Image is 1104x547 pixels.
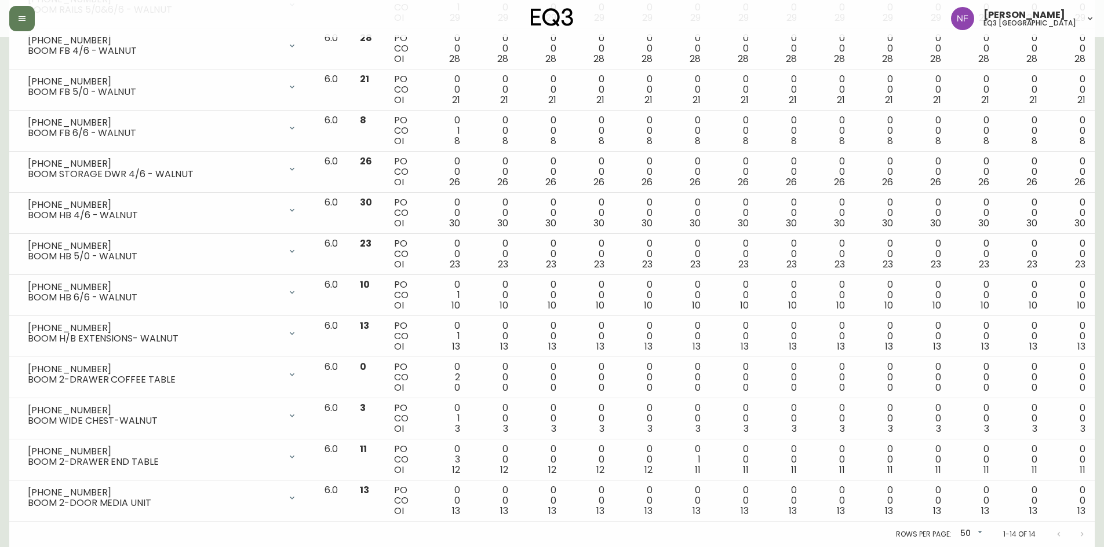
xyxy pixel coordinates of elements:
[1026,175,1037,189] span: 26
[883,258,893,271] span: 23
[863,74,893,105] div: 0 0
[527,321,556,352] div: 0 0
[28,323,280,333] div: [PHONE_NUMBER]
[1008,115,1037,146] div: 0 0
[743,134,749,148] span: 8
[575,156,604,188] div: 0 0
[28,35,280,46] div: [PHONE_NUMBER]
[394,216,404,230] span: OI
[690,52,701,65] span: 28
[28,405,280,416] div: [PHONE_NUMBER]
[815,74,845,105] div: 0 0
[500,299,508,312] span: 10
[933,340,941,353] span: 13
[28,292,280,303] div: BOOM HB 6/6 - WALNUT
[695,134,701,148] span: 8
[360,113,366,127] span: 8
[788,299,797,312] span: 10
[315,316,351,357] td: 6.0
[1056,156,1085,188] div: 0 0
[28,241,280,251] div: [PHONE_NUMBER]
[983,134,989,148] span: 8
[1056,74,1085,105] div: 0 0
[394,238,412,270] div: PO CO
[837,340,845,353] span: 13
[983,10,1065,20] span: [PERSON_NAME]
[575,321,604,352] div: 0 0
[836,299,845,312] span: 10
[791,134,797,148] span: 8
[671,156,701,188] div: 0 0
[360,31,372,45] span: 28
[28,457,280,467] div: BOOM 2-DRAWER END TABLE
[594,258,604,271] span: 23
[394,299,404,312] span: OI
[479,156,508,188] div: 0 0
[1056,197,1085,229] div: 0 0
[692,299,701,312] span: 10
[623,33,653,64] div: 0 0
[19,156,306,182] div: [PHONE_NUMBER]BOOM STORAGE DWR 4/6 - WALNUT
[978,52,989,65] span: 28
[882,175,893,189] span: 26
[815,238,845,270] div: 0 0
[548,340,556,353] span: 13
[479,321,508,352] div: 0 0
[394,33,412,64] div: PO CO
[979,258,989,271] span: 23
[500,93,508,107] span: 21
[1056,238,1085,270] div: 0 0
[882,216,893,230] span: 30
[575,115,604,146] div: 0 0
[1008,280,1037,311] div: 0 0
[960,33,989,64] div: 0 0
[394,74,412,105] div: PO CO
[863,33,893,64] div: 0 0
[981,299,989,312] span: 10
[28,251,280,262] div: BOOM HB 5/0 - WALNUT
[719,280,749,311] div: 0 0
[719,197,749,229] div: 0 0
[834,216,845,230] span: 30
[28,498,280,508] div: BOOM 2-DOOR MEDIA UNIT
[960,74,989,105] div: 0 0
[931,258,941,271] span: 23
[431,115,460,146] div: 0 1
[912,238,941,270] div: 0 0
[497,175,508,189] span: 26
[431,74,460,105] div: 0 0
[1075,258,1085,271] span: 23
[360,237,371,250] span: 23
[545,52,556,65] span: 28
[28,364,280,375] div: [PHONE_NUMBER]
[885,340,893,353] span: 13
[479,197,508,229] div: 0 0
[593,175,604,189] span: 26
[19,115,306,141] div: [PHONE_NUMBER]BOOM FB 6/6 - WALNUT
[1056,280,1085,311] div: 0 0
[449,175,460,189] span: 26
[741,340,749,353] span: 13
[593,52,604,65] span: 28
[671,115,701,146] div: 0 0
[28,159,280,169] div: [PHONE_NUMBER]
[767,280,797,311] div: 0 0
[28,375,280,385] div: BOOM 2-DRAWER COFFEE TABLE
[394,258,404,271] span: OI
[863,280,893,311] div: 0 0
[454,134,460,148] span: 8
[19,321,306,346] div: [PHONE_NUMBER]BOOM H/B EXTENSIONS- WALNUT
[912,74,941,105] div: 0 0
[394,280,412,311] div: PO CO
[502,134,508,148] span: 8
[693,340,701,353] span: 13
[315,111,351,152] td: 6.0
[1008,33,1037,64] div: 0 0
[596,299,604,312] span: 10
[593,216,604,230] span: 30
[431,238,460,270] div: 0 0
[815,115,845,146] div: 0 0
[1077,93,1085,107] span: 21
[431,33,460,64] div: 0 0
[815,197,845,229] div: 0 0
